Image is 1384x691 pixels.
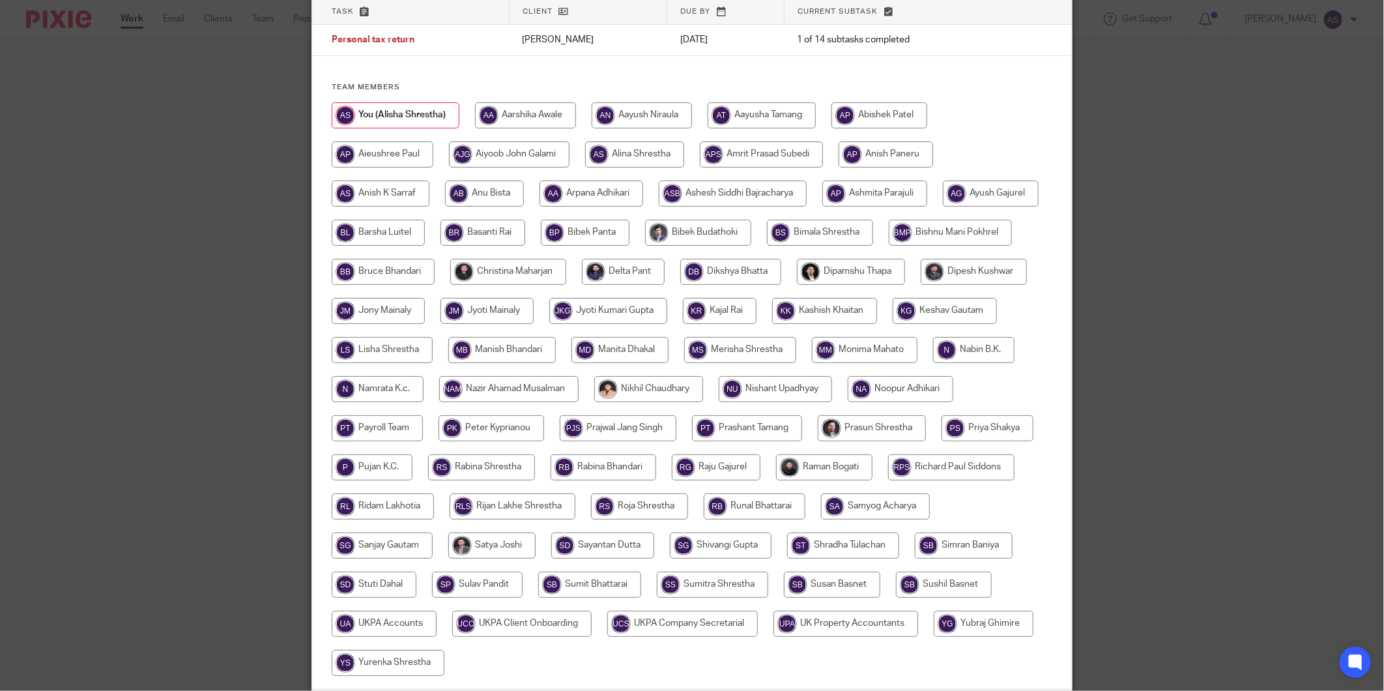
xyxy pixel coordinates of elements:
[523,8,553,15] span: Client
[680,8,710,15] span: Due by
[785,25,1009,56] td: 1 of 14 subtasks completed
[798,8,878,15] span: Current subtask
[522,33,654,46] p: [PERSON_NAME]
[332,8,354,15] span: Task
[332,82,1052,93] h4: Team members
[332,36,414,45] span: Personal tax return
[680,33,771,46] p: [DATE]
